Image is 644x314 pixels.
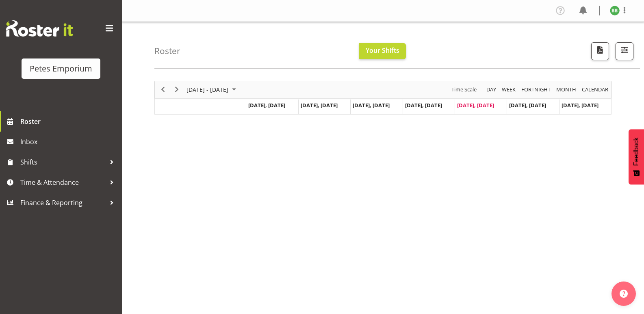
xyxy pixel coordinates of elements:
span: Week [501,84,516,95]
button: Your Shifts [359,43,406,59]
div: previous period [156,81,170,98]
div: Petes Emporium [30,63,92,75]
button: Timeline Month [555,84,578,95]
span: Inbox [20,136,118,148]
img: Rosterit website logo [6,20,73,37]
span: [DATE], [DATE] [457,102,494,109]
img: help-xxl-2.png [620,290,628,298]
span: [DATE], [DATE] [353,102,390,109]
button: September 2025 [185,84,240,95]
span: [DATE] - [DATE] [186,84,229,95]
span: Day [486,84,497,95]
span: Time & Attendance [20,176,106,188]
span: Time Scale [451,84,477,95]
button: Next [171,84,182,95]
h4: Roster [154,46,180,56]
button: Month [581,84,610,95]
button: Timeline Week [501,84,517,95]
button: Previous [158,84,169,95]
button: Timeline Day [485,84,498,95]
span: Your Shifts [366,46,399,55]
span: [DATE], [DATE] [248,102,285,109]
span: Roster [20,115,118,128]
div: September 22 - 28, 2025 [184,81,241,98]
img: beena-bist9974.jpg [610,6,620,15]
span: Month [555,84,577,95]
span: Shifts [20,156,106,168]
button: Feedback - Show survey [629,129,644,184]
span: [DATE], [DATE] [301,102,338,109]
span: Feedback [633,137,640,166]
div: next period [170,81,184,98]
button: Time Scale [450,84,478,95]
span: calendar [581,84,609,95]
div: Timeline Week of September 26, 2025 [154,81,611,115]
span: Fortnight [520,84,551,95]
button: Fortnight [520,84,552,95]
span: [DATE], [DATE] [562,102,598,109]
span: [DATE], [DATE] [509,102,546,109]
button: Filter Shifts [616,42,633,60]
span: [DATE], [DATE] [405,102,442,109]
span: Finance & Reporting [20,197,106,209]
button: Download a PDF of the roster according to the set date range. [591,42,609,60]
